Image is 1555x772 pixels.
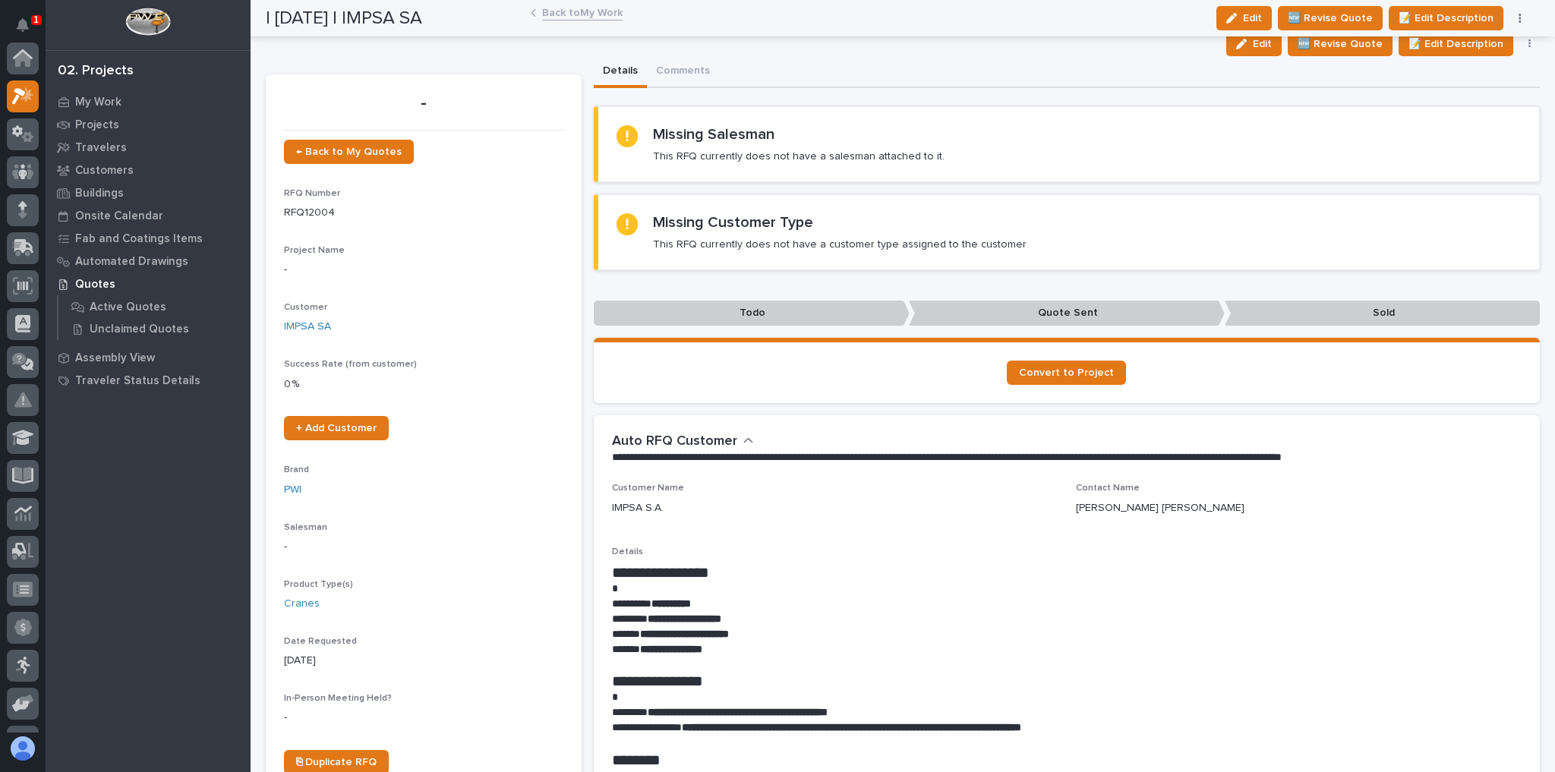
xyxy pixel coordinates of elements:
[1253,37,1272,51] span: Edit
[594,56,647,88] button: Details
[46,90,251,113] a: My Work
[612,500,664,516] p: IMPSA S.A.
[284,205,563,221] p: RFQ12004
[284,596,320,612] a: Cranes
[284,189,340,198] span: RFQ Number
[75,351,155,365] p: Assembly View
[284,580,353,589] span: Product Type(s)
[75,164,134,178] p: Customers
[1076,500,1244,516] p: [PERSON_NAME] [PERSON_NAME]
[653,238,1027,251] p: This RFQ currently does not have a customer type assigned to the customer
[296,757,377,767] span: ⎘ Duplicate RFQ
[284,93,563,115] p: -
[284,523,327,532] span: Salesman
[284,246,345,255] span: Project Name
[58,296,251,317] a: Active Quotes
[284,482,301,498] a: PWI
[75,118,119,132] p: Projects
[1076,484,1140,493] span: Contact Name
[612,433,754,450] button: Auto RFQ Customer
[75,374,200,388] p: Traveler Status Details
[75,232,203,246] p: Fab and Coatings Items
[284,694,392,703] span: In-Person Meeting Held?
[284,360,417,369] span: Success Rate (from customer)
[7,733,39,764] button: users-avatar
[284,653,563,669] p: [DATE]
[284,262,563,278] p: -
[612,484,684,493] span: Customer Name
[75,210,163,223] p: Onsite Calendar
[46,136,251,159] a: Travelers
[90,323,189,336] p: Unclaimed Quotes
[296,147,402,157] span: ← Back to My Quotes
[7,9,39,41] button: Notifications
[58,318,251,339] a: Unclaimed Quotes
[284,539,563,555] p: -
[653,150,945,163] p: This RFQ currently does not have a salesman attached to it.
[75,255,188,269] p: Automated Drawings
[647,56,719,88] button: Comments
[75,278,115,291] p: Quotes
[33,14,39,25] p: 1
[284,710,563,726] p: -
[653,213,813,232] h2: Missing Customer Type
[284,319,331,335] a: IMPSA SA
[284,303,327,312] span: Customer
[46,227,251,250] a: Fab and Coatings Items
[284,465,309,474] span: Brand
[75,141,127,155] p: Travelers
[46,113,251,136] a: Projects
[296,423,377,433] span: + Add Customer
[1298,35,1383,53] span: 🆕 Revise Quote
[612,547,643,556] span: Details
[46,273,251,295] a: Quotes
[1019,367,1114,378] span: Convert to Project
[284,140,414,164] a: ← Back to My Quotes
[58,63,134,80] div: 02. Projects
[46,346,251,369] a: Assembly View
[1007,361,1126,385] a: Convert to Project
[1399,32,1513,56] button: 📝 Edit Description
[284,416,389,440] a: + Add Customer
[594,301,910,326] p: Todo
[19,18,39,43] div: Notifications1
[46,181,251,204] a: Buildings
[125,8,170,36] img: Workspace Logo
[1225,301,1541,326] p: Sold
[75,187,124,200] p: Buildings
[1408,35,1503,53] span: 📝 Edit Description
[542,3,623,20] a: Back toMy Work
[1226,32,1282,56] button: Edit
[612,433,737,450] h2: Auto RFQ Customer
[1288,32,1393,56] button: 🆕 Revise Quote
[90,301,166,314] p: Active Quotes
[284,637,357,646] span: Date Requested
[46,369,251,392] a: Traveler Status Details
[46,250,251,273] a: Automated Drawings
[284,377,563,392] p: 0 %
[46,204,251,227] a: Onsite Calendar
[653,125,774,143] h2: Missing Salesman
[909,301,1225,326] p: Quote Sent
[46,159,251,181] a: Customers
[75,96,121,109] p: My Work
